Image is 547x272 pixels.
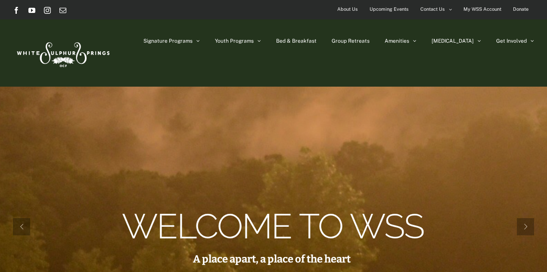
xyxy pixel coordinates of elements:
[385,19,416,63] a: Amenities
[28,7,35,14] a: YouTube
[13,33,112,73] img: White Sulphur Springs Logo
[385,38,409,44] span: Amenities
[370,3,409,16] span: Upcoming Events
[215,19,261,63] a: Youth Programs
[432,19,481,63] a: [MEDICAL_DATA]
[122,217,424,236] rs-layer: Welcome to WSS
[59,7,66,14] a: Email
[332,38,370,44] span: Group Retreats
[143,19,200,63] a: Signature Programs
[496,19,534,63] a: Get Involved
[337,3,358,16] span: About Us
[143,19,534,63] nav: Main Menu
[420,3,445,16] span: Contact Us
[513,3,528,16] span: Donate
[215,38,254,44] span: Youth Programs
[432,38,474,44] span: [MEDICAL_DATA]
[463,3,501,16] span: My WSS Account
[143,38,193,44] span: Signature Programs
[13,7,20,14] a: Facebook
[276,19,317,63] a: Bed & Breakfast
[496,38,527,44] span: Get Involved
[193,254,351,264] rs-layer: A place apart, a place of the heart
[276,38,317,44] span: Bed & Breakfast
[44,7,51,14] a: Instagram
[332,19,370,63] a: Group Retreats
